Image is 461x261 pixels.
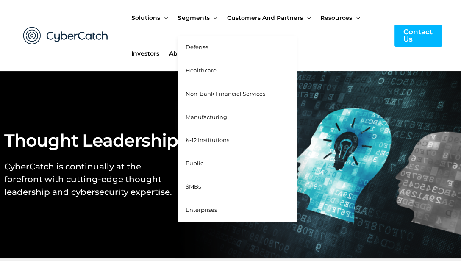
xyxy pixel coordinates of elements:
a: Enterprises [178,198,297,222]
span: K-12 Institutions [185,136,229,143]
img: CyberCatch [15,18,117,53]
span: Manufacturing [185,114,227,120]
h2: CyberCatch is continually at the forefront with cutting-edge thought leadership and cybersecurity... [4,160,179,198]
a: Healthcare [178,59,297,82]
span: Healthcare [185,67,216,74]
a: SMBs [178,175,297,198]
span: Enterprises [185,206,217,213]
span: Defense [185,44,208,50]
span: Non-Bank Financial Services [185,90,265,97]
a: Contact Us [394,25,442,47]
span: Investors [131,36,159,71]
a: Non-Bank Financial Services [178,82,297,106]
span: About [169,36,188,71]
span: Public [185,160,203,167]
a: Public [178,152,297,175]
a: Manufacturing [178,106,297,129]
a: K-12 Institutions [178,128,297,152]
a: Defense [178,36,297,59]
span: SMBs [185,183,200,190]
h2: Thought Leadership [4,129,179,152]
a: Investors [131,36,169,71]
